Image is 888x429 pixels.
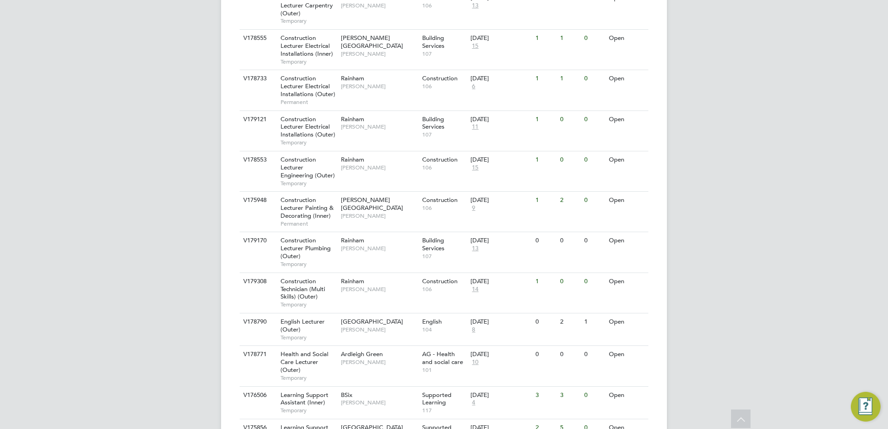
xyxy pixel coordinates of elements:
div: V178553 [241,151,274,169]
span: [PERSON_NAME] [341,2,418,9]
span: 10 [470,358,480,366]
div: 0 [582,346,606,363]
span: Rainham [341,74,364,82]
div: 1 [533,192,557,209]
div: 0 [582,232,606,249]
span: 8 [470,326,477,334]
span: Temporary [281,139,336,146]
div: 0 [558,151,582,169]
div: Open [607,387,647,404]
span: Permanent [281,98,336,106]
span: 106 [422,286,466,293]
div: 0 [582,111,606,128]
div: 0 [582,387,606,404]
div: V178771 [241,346,274,363]
span: Rainham [341,115,364,123]
span: 106 [422,2,466,9]
div: Open [607,151,647,169]
span: 101 [422,366,466,374]
div: Open [607,111,647,128]
div: V178555 [241,30,274,47]
span: 107 [422,253,466,260]
span: Temporary [281,374,336,382]
span: Construction Lecturer Plumbing (Outer) [281,236,331,260]
div: V176506 [241,387,274,404]
div: [DATE] [470,196,531,204]
span: Construction Lecturer Engineering (Outer) [281,156,335,179]
div: [DATE] [470,351,531,358]
div: 0 [582,151,606,169]
span: Temporary [281,334,336,341]
span: Temporary [281,17,336,25]
span: 15 [470,164,480,172]
span: 106 [422,164,466,171]
span: 13 [470,2,480,10]
span: BSix [341,391,353,399]
span: Rainham [341,156,364,163]
span: Construction [422,74,457,82]
div: Open [607,70,647,87]
div: 0 [558,232,582,249]
span: 106 [422,204,466,212]
div: 0 [582,192,606,209]
button: Engage Resource Center [851,392,881,422]
span: Permanent [281,220,336,227]
span: Construction Lecturer Electrical Installations (Outer) [281,115,335,139]
span: Health and Social Care Lecturer (Outer) [281,350,328,374]
span: [PERSON_NAME] [341,164,418,171]
div: 1 [533,151,557,169]
span: Construction Lecturer Painting & Decorating (Inner) [281,196,333,220]
span: Learning Support Assistant (Inner) [281,391,328,407]
div: 1 [533,30,557,47]
span: Building Services [422,236,444,252]
div: 1 [582,313,606,331]
span: [PERSON_NAME] [341,286,418,293]
span: 9 [470,204,477,212]
div: 0 [558,111,582,128]
div: Open [607,313,647,331]
div: Open [607,232,647,249]
span: English [422,318,442,325]
span: Construction [422,277,457,285]
div: [DATE] [470,34,531,42]
span: 106 [422,83,466,90]
div: V179121 [241,111,274,128]
div: 1 [558,70,582,87]
span: Rainham [341,277,364,285]
div: 0 [558,273,582,290]
div: Open [607,273,647,290]
span: 15 [470,42,480,50]
span: Temporary [281,180,336,187]
div: 2 [558,313,582,331]
span: 104 [422,326,466,333]
span: Building Services [422,34,444,50]
span: Construction Lecturer Electrical Installations (Outer) [281,74,335,98]
span: Construction [422,156,457,163]
div: 0 [533,232,557,249]
span: Construction Lecturer Electrical Installations (Inner) [281,34,333,58]
div: [DATE] [470,278,531,286]
div: 2 [558,192,582,209]
span: Temporary [281,58,336,65]
span: Temporary [281,407,336,414]
span: [PERSON_NAME] [341,83,418,90]
span: [PERSON_NAME][GEOGRAPHIC_DATA] [341,196,403,212]
div: 0 [558,346,582,363]
span: [PERSON_NAME] [341,50,418,58]
span: 4 [470,399,477,407]
div: 3 [558,387,582,404]
div: V179308 [241,273,274,290]
div: V179170 [241,232,274,249]
div: 0 [533,346,557,363]
span: 107 [422,131,466,138]
span: 11 [470,123,480,131]
span: Rainham [341,236,364,244]
div: 1 [558,30,582,47]
div: 0 [582,273,606,290]
div: Open [607,30,647,47]
span: 14 [470,286,480,293]
div: V175948 [241,192,274,209]
span: Construction Technician (Multi Skills) (Outer) [281,277,325,301]
span: Temporary [281,260,336,268]
span: Ardleigh Green [341,350,383,358]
